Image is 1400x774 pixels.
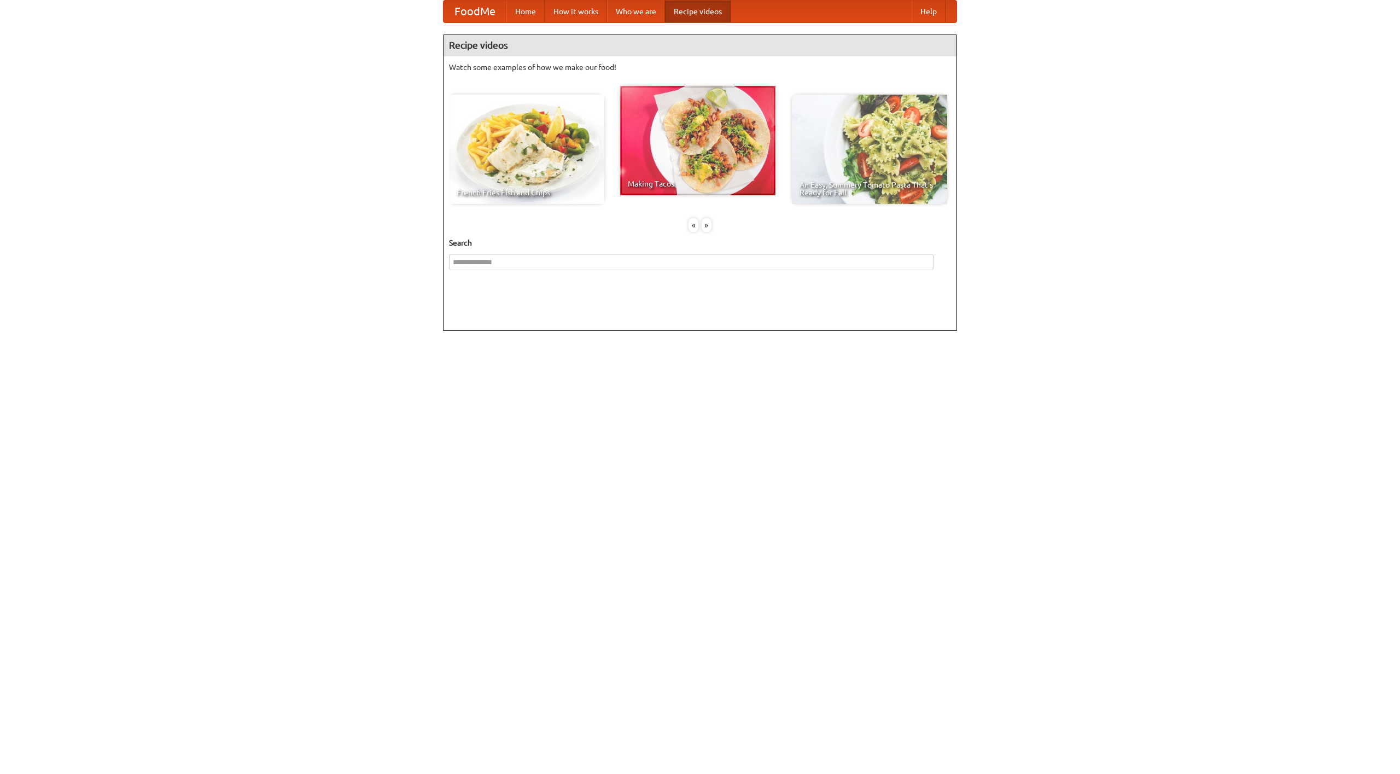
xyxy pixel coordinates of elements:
[792,95,947,204] a: An Easy, Summery Tomato Pasta That's Ready for Fall
[689,218,698,232] div: «
[444,1,506,22] a: FoodMe
[607,1,665,22] a: Who we are
[912,1,946,22] a: Help
[620,86,775,195] a: Making Tacos
[444,34,956,56] h4: Recipe videos
[457,189,597,196] span: French Fries Fish and Chips
[449,237,951,248] h5: Search
[628,180,768,188] span: Making Tacos
[449,62,951,73] p: Watch some examples of how we make our food!
[449,95,604,204] a: French Fries Fish and Chips
[800,181,940,196] span: An Easy, Summery Tomato Pasta That's Ready for Fall
[665,1,731,22] a: Recipe videos
[545,1,607,22] a: How it works
[702,218,711,232] div: »
[506,1,545,22] a: Home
